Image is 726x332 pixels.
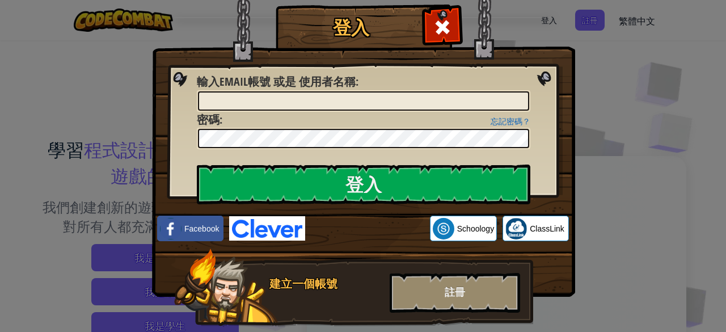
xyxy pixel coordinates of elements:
[305,216,430,241] iframe: 「使用 Google 帳戶登入」按鈕
[269,276,383,292] div: 建立一個帳號
[197,74,356,89] span: 輸入Email帳號 或是 使用者名稱
[278,18,423,37] h1: 登入
[505,218,527,239] img: classlink-logo-small.png
[184,223,219,234] span: Facebook
[433,218,454,239] img: schoology.png
[197,112,222,128] label: :
[197,165,530,204] input: 登入
[457,223,494,234] span: Schoology
[390,273,520,313] div: 註冊
[197,112,220,127] span: 密碼
[160,218,181,239] img: facebook_small.png
[491,117,530,126] a: 忘記密碼？
[530,223,564,234] span: ClassLink
[229,216,305,241] img: clever-logo-blue.png
[197,74,358,90] label: :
